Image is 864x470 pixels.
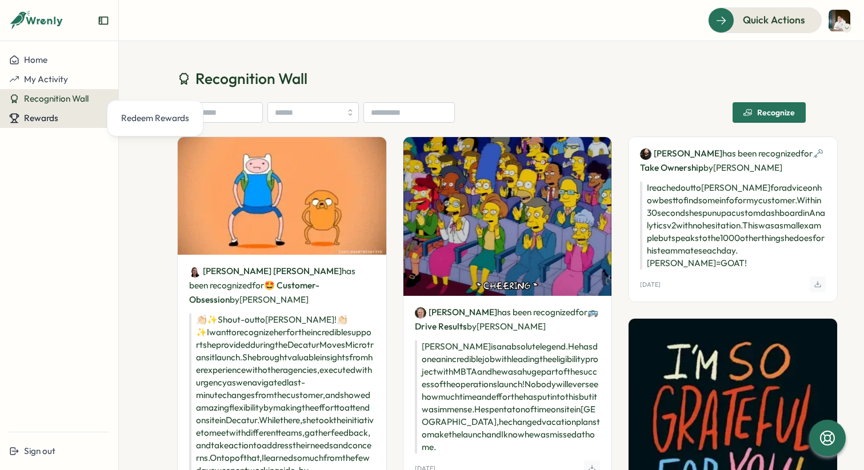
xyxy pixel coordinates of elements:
[415,307,426,319] img: Karl Nicholson
[733,102,806,123] button: Recognize
[24,74,68,85] span: My Activity
[575,307,587,318] span: for
[829,10,850,31] img: Garrett Leong
[189,280,319,305] span: 🤩 Customer-Obsession
[743,13,805,27] span: Quick Actions
[189,265,342,278] a: Laurila McCullough[PERSON_NAME] [PERSON_NAME]
[24,93,89,104] span: Recognition Wall
[24,113,58,123] span: Rewards
[415,306,497,319] a: Karl Nicholson[PERSON_NAME]
[640,182,826,270] p: I reached out to [PERSON_NAME] for advice on how best to find some info for my customer. Within 3...
[98,15,109,26] button: Expand sidebar
[121,112,189,124] div: Redeem Rewards
[743,108,795,117] div: Recognize
[708,7,822,33] button: Quick Actions
[189,264,375,307] p: has been recognized by [PERSON_NAME]
[415,305,601,334] p: has been recognized by [PERSON_NAME]
[640,148,651,160] img: Peter Redpath
[640,281,661,288] p: [DATE]
[24,445,55,456] span: Sign out
[189,266,201,278] img: Laurila McCullough
[24,54,47,65] span: Home
[640,147,722,160] a: Peter Redpath[PERSON_NAME]
[117,107,194,129] a: Redeem Rewards
[178,137,386,255] img: Recognition Image
[415,340,601,453] p: [PERSON_NAME] is an absolute legend. He has done an incredible job with leading the eligibility p...
[195,69,307,89] span: Recognition Wall
[640,146,826,175] p: has been recognized by [PERSON_NAME]
[403,137,612,296] img: Recognition Image
[801,148,813,159] span: for
[252,280,264,291] span: for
